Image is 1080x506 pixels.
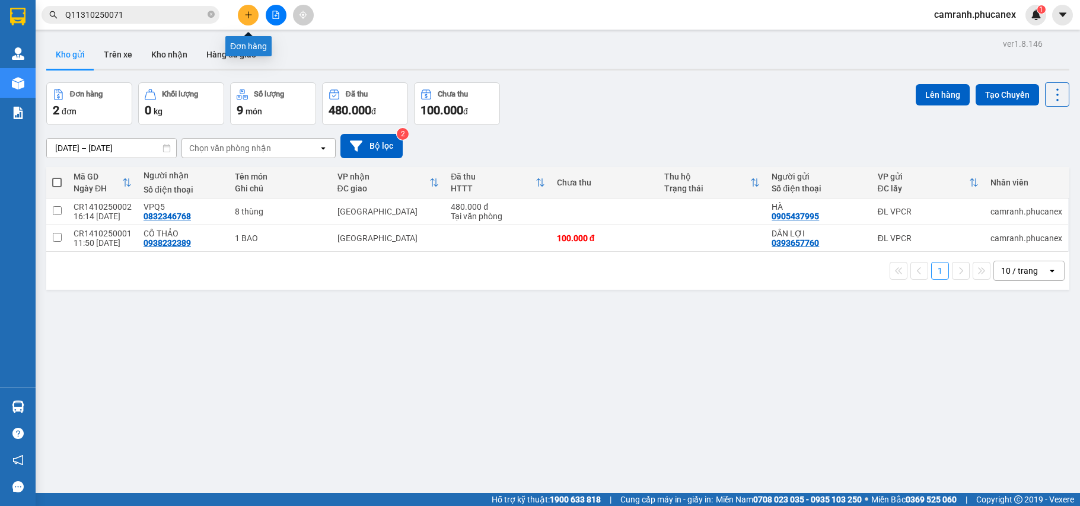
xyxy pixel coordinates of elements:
img: solution-icon [12,107,24,119]
th: Toggle SortBy [658,167,766,198]
div: ĐL VPCR [878,207,979,216]
span: camranh.phucanex [925,7,1025,22]
div: Người gửi [772,172,865,181]
div: CÔ THẢO [144,229,223,238]
img: icon-new-feature [1031,9,1041,20]
button: Kho nhận [142,40,197,69]
div: Ghi chú [235,184,326,193]
img: warehouse-icon [12,77,24,89]
div: 100.000 đ [557,233,652,243]
div: 8 thùng [235,207,326,216]
div: VPQ5 [144,202,223,212]
span: file-add [272,11,280,19]
button: Bộ lọc [340,134,403,158]
div: Chưa thu [557,178,652,187]
div: Số lượng [254,90,284,98]
span: caret-down [1057,9,1068,20]
span: close-circle [208,9,215,21]
span: 0 [145,103,151,117]
span: copyright [1014,495,1022,504]
button: Đã thu480.000đ [322,82,408,125]
span: close-circle [208,11,215,18]
th: Toggle SortBy [68,167,138,198]
span: plus [244,11,253,19]
span: | [966,493,967,506]
span: 480.000 [329,103,371,117]
button: Đơn hàng2đơn [46,82,132,125]
button: Tạo Chuyến [976,84,1039,105]
button: Khối lượng0kg [138,82,224,125]
span: 9 [237,103,243,117]
button: Kho gửi [46,40,94,69]
span: kg [154,107,163,116]
div: ĐC giao [337,184,430,193]
img: warehouse-icon [12,47,24,60]
span: Hỗ trợ kỹ thuật: [492,493,601,506]
button: 1 [931,262,949,280]
th: Toggle SortBy [332,167,445,198]
div: Tên món [235,172,326,181]
span: 100.000 [420,103,463,117]
div: [GEOGRAPHIC_DATA] [337,207,439,216]
button: Hàng đã giao [197,40,266,69]
span: | [610,493,611,506]
div: Tại văn phòng [451,212,544,221]
button: file-add [266,5,286,25]
div: Số điện thoại [144,185,223,194]
div: CR1410250002 [74,202,132,212]
button: Chưa thu100.000đ [414,82,500,125]
img: logo-vxr [10,8,26,25]
span: đ [371,107,376,116]
span: search [49,11,58,19]
div: Đơn hàng [225,36,272,56]
sup: 2 [397,128,409,140]
div: Ngày ĐH [74,184,122,193]
svg: open [1047,266,1057,276]
div: Trạng thái [664,184,750,193]
div: VP nhận [337,172,430,181]
div: 0832346768 [144,212,191,221]
input: Tìm tên, số ĐT hoặc mã đơn [65,8,205,21]
span: 1 [1039,5,1043,14]
div: camranh.phucanex [990,207,1062,216]
div: 0393657760 [772,238,819,248]
div: 11:50 [DATE] [74,238,132,248]
div: Mã GD [74,172,122,181]
div: 0905437995 [772,212,819,221]
span: question-circle [12,428,24,439]
span: message [12,481,24,492]
div: Đơn hàng [70,90,103,98]
span: đ [463,107,468,116]
div: Đã thu [451,172,535,181]
sup: 1 [1037,5,1046,14]
button: plus [238,5,259,25]
div: Nhân viên [990,178,1062,187]
button: Trên xe [94,40,142,69]
button: caret-down [1052,5,1073,25]
span: 2 [53,103,59,117]
th: Toggle SortBy [872,167,985,198]
div: ver 1.8.146 [1003,37,1043,50]
input: Select a date range. [47,139,176,158]
button: aim [293,5,314,25]
svg: open [318,143,328,153]
div: VP gửi [878,172,969,181]
span: ⚪️ [865,497,868,502]
div: Người nhận [144,171,223,180]
span: Miền Nam [716,493,862,506]
div: 480.000 đ [451,202,544,212]
div: 16:14 [DATE] [74,212,132,221]
span: đơn [62,107,77,116]
div: camranh.phucanex [990,233,1062,243]
span: Miền Bắc [871,493,957,506]
div: CR1410250001 [74,229,132,238]
strong: 1900 633 818 [550,495,601,504]
div: ĐL VPCR [878,233,979,243]
span: Cung cấp máy in - giấy in: [620,493,713,506]
strong: 0369 525 060 [906,495,957,504]
div: HTTT [451,184,535,193]
th: Toggle SortBy [445,167,550,198]
div: 10 / trang [1001,265,1038,277]
div: DÂN LỢI [772,229,865,238]
span: aim [299,11,307,19]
